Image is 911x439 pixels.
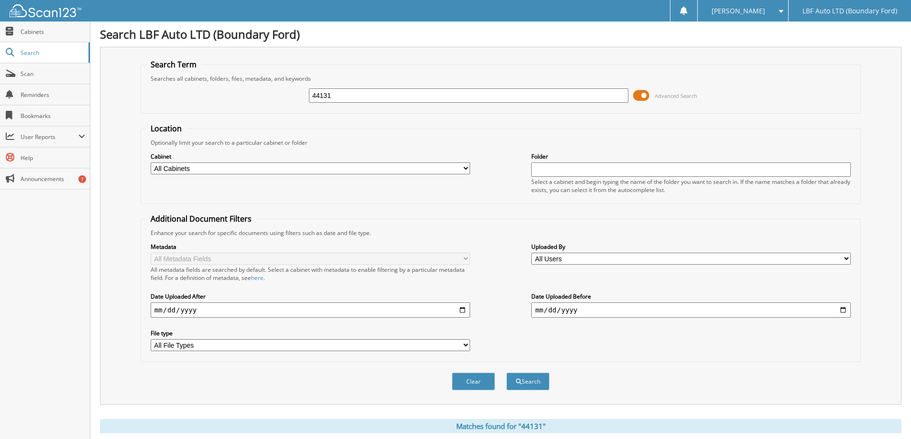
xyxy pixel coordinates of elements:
[151,329,470,337] label: File type
[531,178,851,194] div: Select a cabinet and begin typing the name of the folder you want to search in. If the name match...
[146,229,856,237] div: Enhance your search for specific documents using filters such as date and file type.
[151,243,470,251] label: Metadata
[146,59,201,70] legend: Search Term
[146,123,187,134] legend: Location
[151,152,470,161] label: Cabinet
[100,419,901,433] div: Matches found for "44131"
[10,4,81,17] img: scan123-logo-white.svg
[21,28,85,36] span: Cabinets
[802,8,897,14] span: LBF Auto LTD (Boundary Ford)
[531,302,851,318] input: end
[655,92,697,99] span: Advanced Search
[531,152,851,161] label: Folder
[531,292,851,300] label: Date Uploaded Before
[21,154,85,162] span: Help
[78,175,86,183] div: 7
[151,302,470,318] input: start
[251,274,263,282] a: here
[452,373,495,390] button: Clear
[146,214,256,224] legend: Additional Document Filters
[21,91,85,99] span: Reminders
[21,49,84,57] span: Search
[151,292,470,300] label: Date Uploaded After
[21,175,85,183] span: Announcements
[146,139,856,147] div: Optionally limit your search to a particular cabinet or folder
[531,243,851,251] label: Uploaded By
[146,75,856,83] div: Searches all cabinets, folders, files, metadata, and keywords
[100,26,901,42] h1: Search LBF Auto LTD (Boundary Ford)
[21,133,78,141] span: User Reports
[21,70,85,78] span: Scan
[21,112,85,120] span: Bookmarks
[151,266,470,282] div: All metadata fields are searched by default. Select a cabinet with metadata to enable filtering b...
[712,8,765,14] span: [PERSON_NAME]
[506,373,549,390] button: Search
